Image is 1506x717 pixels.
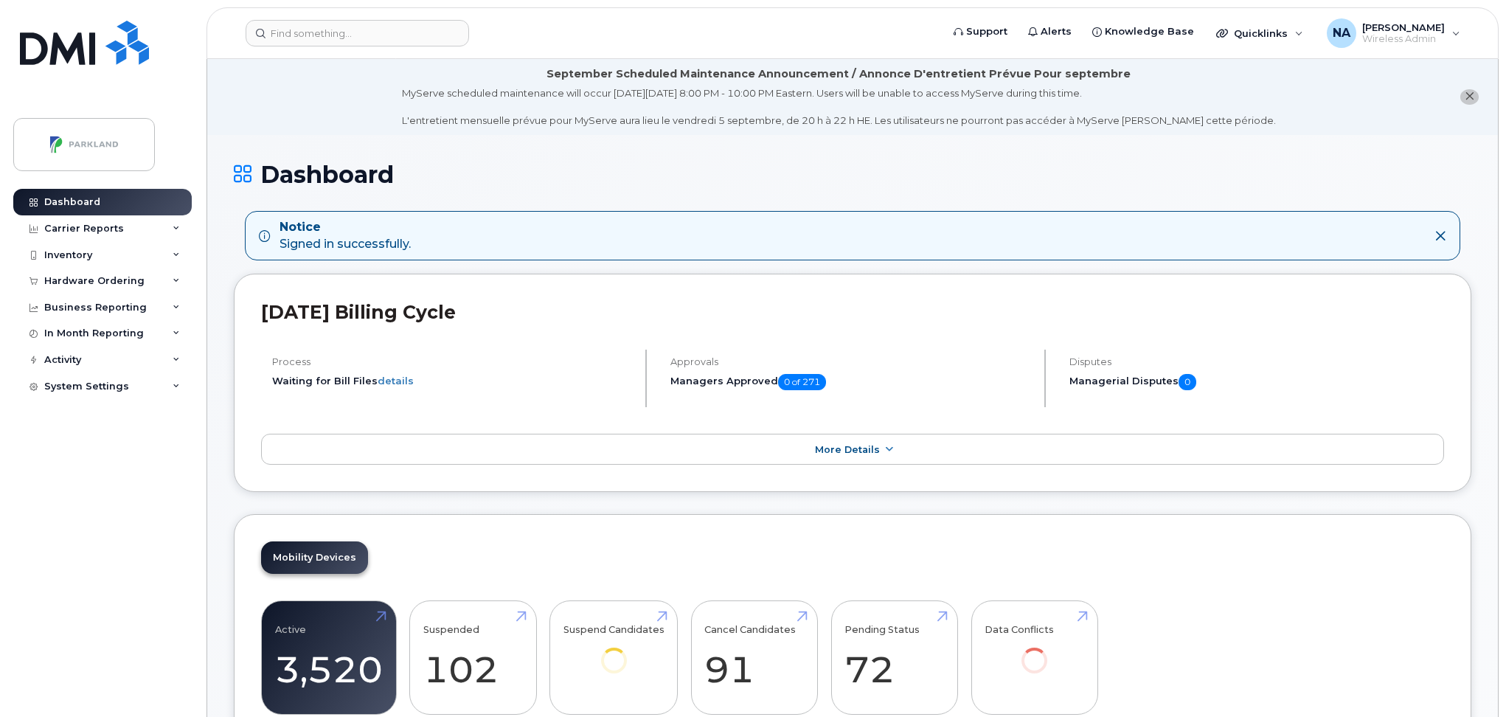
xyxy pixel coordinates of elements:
a: Pending Status 72 [844,609,944,707]
a: Mobility Devices [261,541,368,574]
h2: [DATE] Billing Cycle [261,301,1444,323]
span: 0 of 271 [778,374,826,390]
a: Active 3,520 [275,609,383,707]
button: close notification [1460,89,1479,105]
h1: Dashboard [234,162,1471,187]
div: MyServe scheduled maintenance will occur [DATE][DATE] 8:00 PM - 10:00 PM Eastern. Users will be u... [402,86,1276,128]
a: Suspend Candidates [563,609,664,694]
a: Data Conflicts [985,609,1084,694]
strong: Notice [280,219,411,236]
h4: Process [272,356,633,367]
h5: Managerial Disputes [1069,374,1444,390]
a: Suspended 102 [423,609,523,707]
span: 0 [1179,374,1196,390]
a: Cancel Candidates 91 [704,609,804,707]
li: Waiting for Bill Files [272,374,633,388]
h5: Managers Approved [670,374,1031,390]
span: More Details [815,444,880,455]
h4: Disputes [1069,356,1444,367]
h4: Approvals [670,356,1031,367]
a: details [378,375,414,387]
div: Signed in successfully. [280,219,411,253]
div: September Scheduled Maintenance Announcement / Annonce D'entretient Prévue Pour septembre [546,66,1131,82]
